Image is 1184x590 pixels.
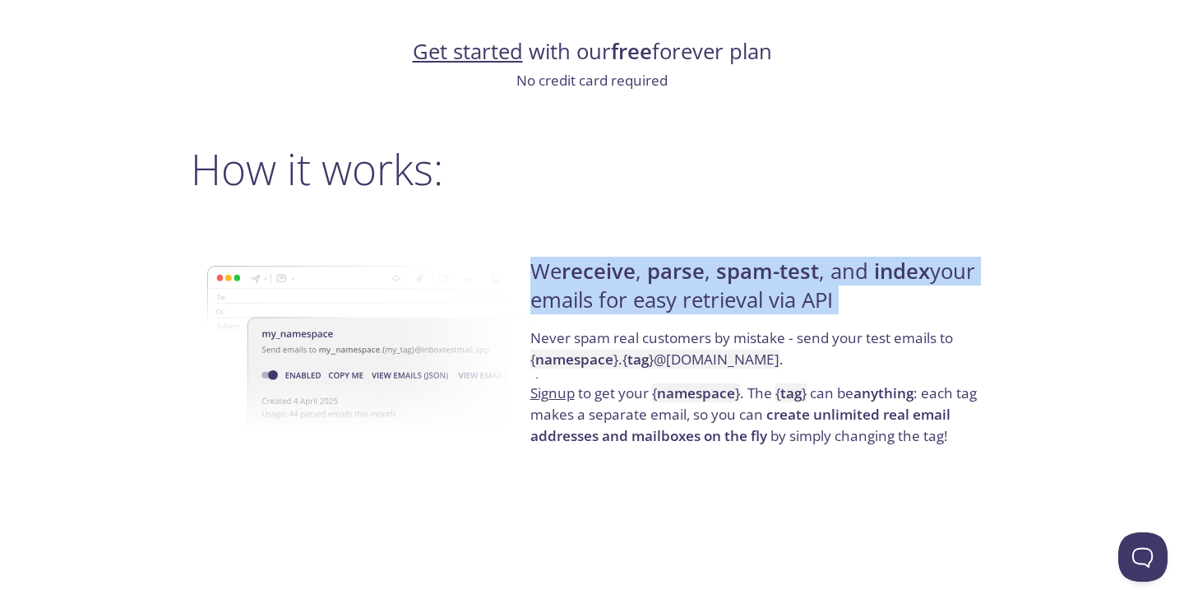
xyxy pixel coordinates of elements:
strong: anything [853,383,913,402]
strong: spam-test [716,257,819,286]
a: Signup [530,383,575,402]
img: namespace-image [207,220,542,480]
strong: receive [562,257,636,286]
p: Never spam real customers by mistake - send your test emails to . [530,328,988,383]
a: Get started [413,37,523,66]
strong: tag [627,350,649,369]
h2: How it works: [191,144,993,193]
strong: parse [647,257,705,286]
strong: namespace [535,350,613,369]
h4: with our forever plan [191,38,993,66]
p: to get your . The can be : each tag makes a separate email, so you can by simply changing the tag! [530,383,988,446]
code: { } . { } @[DOMAIN_NAME] [530,350,779,369]
strong: index [874,257,930,286]
code: { } [652,383,740,402]
strong: free [611,37,652,66]
p: No credit card required [191,70,993,91]
h4: We , , , and your emails for easy retrieval via API [530,258,988,328]
strong: namespace [657,383,735,402]
strong: tag [780,383,802,402]
strong: create unlimited real email addresses and mailboxes on the fly [530,405,950,445]
code: { } [775,383,807,402]
iframe: Help Scout Beacon - Open [1118,532,1168,582]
